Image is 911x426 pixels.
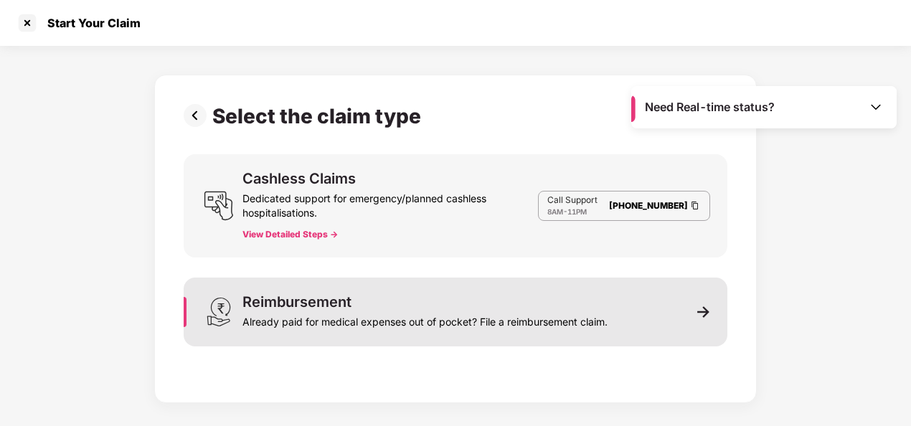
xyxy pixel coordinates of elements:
div: Dedicated support for emergency/planned cashless hospitalisations. [242,186,538,220]
img: svg+xml;base64,PHN2ZyB3aWR0aD0iMjQiIGhlaWdodD0iMzEiIHZpZXdCb3g9IjAgMCAyNCAzMSIgZmlsbD0ibm9uZSIgeG... [204,297,234,327]
img: svg+xml;base64,PHN2ZyB3aWR0aD0iMjQiIGhlaWdodD0iMjUiIHZpZXdCb3g9IjAgMCAyNCAyNSIgZmlsbD0ibm9uZSIgeG... [204,191,234,221]
div: Reimbursement [242,295,351,309]
div: Cashless Claims [242,171,356,186]
img: Clipboard Icon [689,199,701,212]
span: Need Real-time status? [645,100,775,115]
div: Start Your Claim [39,16,141,30]
a: [PHONE_NUMBER] [609,200,688,211]
span: 11PM [567,207,587,216]
div: Select the claim type [212,104,427,128]
img: svg+xml;base64,PHN2ZyBpZD0iUHJldi0zMngzMiIgeG1sbnM9Imh0dHA6Ly93d3cudzMub3JnLzIwMDAvc3ZnIiB3aWR0aD... [184,104,212,127]
img: svg+xml;base64,PHN2ZyB3aWR0aD0iMTEiIGhlaWdodD0iMTEiIHZpZXdCb3g9IjAgMCAxMSAxMSIgZmlsbD0ibm9uZSIgeG... [697,306,710,318]
div: Already paid for medical expenses out of pocket? File a reimbursement claim. [242,309,608,329]
img: Toggle Icon [869,100,883,114]
span: 8AM [547,207,563,216]
p: Call Support [547,194,598,206]
button: View Detailed Steps -> [242,229,338,240]
div: - [547,206,598,217]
